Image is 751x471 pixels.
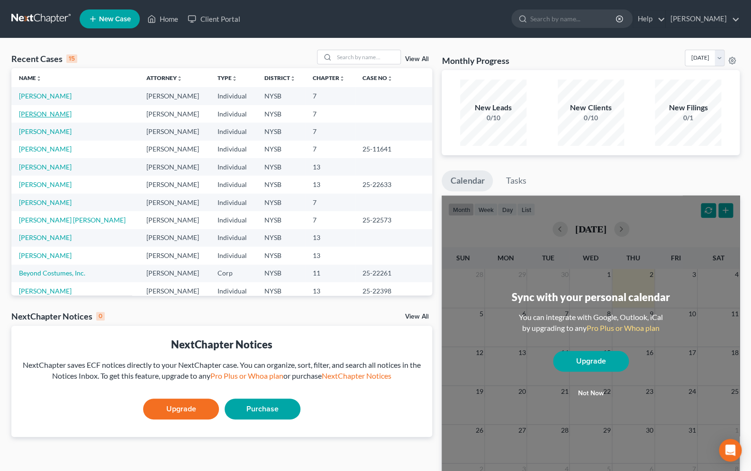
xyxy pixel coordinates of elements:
[139,176,210,193] td: [PERSON_NAME]
[139,194,210,211] td: [PERSON_NAME]
[322,371,391,380] a: NextChapter Notices
[210,158,256,176] td: Individual
[256,247,305,264] td: NYSB
[143,399,219,419] a: Upgrade
[256,265,305,282] td: NYSB
[19,287,72,295] a: [PERSON_NAME]
[305,105,355,123] td: 7
[210,247,256,264] td: Individual
[355,282,432,300] td: 25-22398
[210,176,256,193] td: Individual
[530,10,617,27] input: Search by name...
[19,163,72,171] a: [PERSON_NAME]
[19,145,72,153] a: [PERSON_NAME]
[305,194,355,211] td: 7
[387,76,393,81] i: unfold_more
[256,158,305,176] td: NYSB
[139,229,210,247] td: [PERSON_NAME]
[256,123,305,140] td: NYSB
[11,311,105,322] div: NextChapter Notices
[19,74,42,81] a: Nameunfold_more
[355,265,432,282] td: 25-22261
[19,180,72,188] a: [PERSON_NAME]
[305,87,355,105] td: 7
[515,312,667,334] div: You can integrate with Google, Outlook, iCal by upgrading to any
[143,10,183,27] a: Home
[666,10,739,27] a: [PERSON_NAME]
[19,233,72,241] a: [PERSON_NAME]
[210,265,256,282] td: Corp
[587,323,660,332] a: Pro Plus or Whoa plan
[19,269,85,277] a: Beyond Costumes, Inc.
[256,176,305,193] td: NYSB
[19,251,72,259] a: [PERSON_NAME]
[460,113,526,123] div: 0/10
[210,123,256,140] td: Individual
[139,247,210,264] td: [PERSON_NAME]
[305,158,355,176] td: 13
[405,56,428,62] a: View All
[99,16,131,23] span: New Case
[19,92,72,100] a: [PERSON_NAME]
[256,194,305,211] td: NYSB
[305,211,355,229] td: 7
[11,53,77,64] div: Recent Cases
[305,247,355,264] td: 13
[19,110,72,118] a: [PERSON_NAME]
[553,351,629,372] a: Upgrade
[553,384,629,403] button: Not now
[442,55,509,66] h3: Monthly Progress
[210,211,256,229] td: Individual
[305,282,355,300] td: 13
[305,265,355,282] td: 11
[339,76,345,81] i: unfold_more
[355,141,432,158] td: 25-11641
[655,113,721,123] div: 0/1
[512,290,670,304] div: Sync with your personal calendar
[655,102,721,113] div: New Filings
[177,76,182,81] i: unfold_more
[139,87,210,105] td: [PERSON_NAME]
[405,313,428,320] a: View All
[497,170,534,191] a: Tasks
[139,123,210,140] td: [PERSON_NAME]
[355,176,432,193] td: 25-22633
[210,87,256,105] td: Individual
[19,337,425,352] div: NextChapter Notices
[96,312,105,320] div: 0
[210,141,256,158] td: Individual
[139,158,210,176] td: [PERSON_NAME]
[146,74,182,81] a: Attorneyunfold_more
[66,54,77,63] div: 15
[139,105,210,123] td: [PERSON_NAME]
[210,229,256,247] td: Individual
[256,229,305,247] td: NYSB
[256,282,305,300] td: NYSB
[217,74,237,81] a: Typeunfold_more
[264,74,295,81] a: Districtunfold_more
[362,74,393,81] a: Case Nounfold_more
[442,170,493,191] a: Calendar
[313,74,345,81] a: Chapterunfold_more
[558,102,624,113] div: New Clients
[139,265,210,282] td: [PERSON_NAME]
[19,198,72,206] a: [PERSON_NAME]
[305,176,355,193] td: 13
[19,360,425,382] div: NextChapter saves ECF notices directly to your NextChapter case. You can organize, sort, filter, ...
[210,105,256,123] td: Individual
[225,399,300,419] a: Purchase
[36,76,42,81] i: unfold_more
[139,211,210,229] td: [PERSON_NAME]
[232,76,237,81] i: unfold_more
[19,216,126,224] a: [PERSON_NAME] [PERSON_NAME]
[139,282,210,300] td: [PERSON_NAME]
[183,10,244,27] a: Client Portal
[256,87,305,105] td: NYSB
[633,10,665,27] a: Help
[355,211,432,229] td: 25-22573
[256,211,305,229] td: NYSB
[256,105,305,123] td: NYSB
[256,141,305,158] td: NYSB
[210,282,256,300] td: Individual
[460,102,526,113] div: New Leads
